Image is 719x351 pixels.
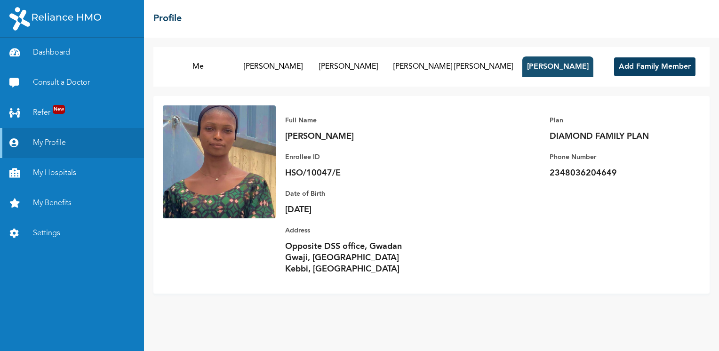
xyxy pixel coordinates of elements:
button: [PERSON_NAME] [313,56,384,77]
img: Enrollee [163,105,276,218]
button: Add Family Member [614,57,695,76]
h2: Profile [153,12,182,26]
p: [DATE] [285,204,417,215]
p: Date of Birth [285,188,417,199]
button: Me [163,56,233,77]
p: [PERSON_NAME] [285,131,417,142]
button: [PERSON_NAME] [522,56,593,77]
button: [PERSON_NAME] [PERSON_NAME] [389,56,518,77]
p: Address [285,225,417,236]
p: Phone Number [550,152,681,163]
img: RelianceHMO's Logo [9,7,101,31]
p: 2348036204649 [550,168,681,179]
span: New [53,105,65,114]
p: Full Name [285,115,417,126]
p: Plan [550,115,681,126]
p: HSO/10047/E [285,168,417,179]
p: Opposite DSS office, Gwadan Gwaji, [GEOGRAPHIC_DATA] Kebbi, [GEOGRAPHIC_DATA] [285,241,417,275]
button: [PERSON_NAME] [238,56,309,77]
p: DIAMOND FAMILY PLAN [550,131,681,142]
p: Enrollee ID [285,152,417,163]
